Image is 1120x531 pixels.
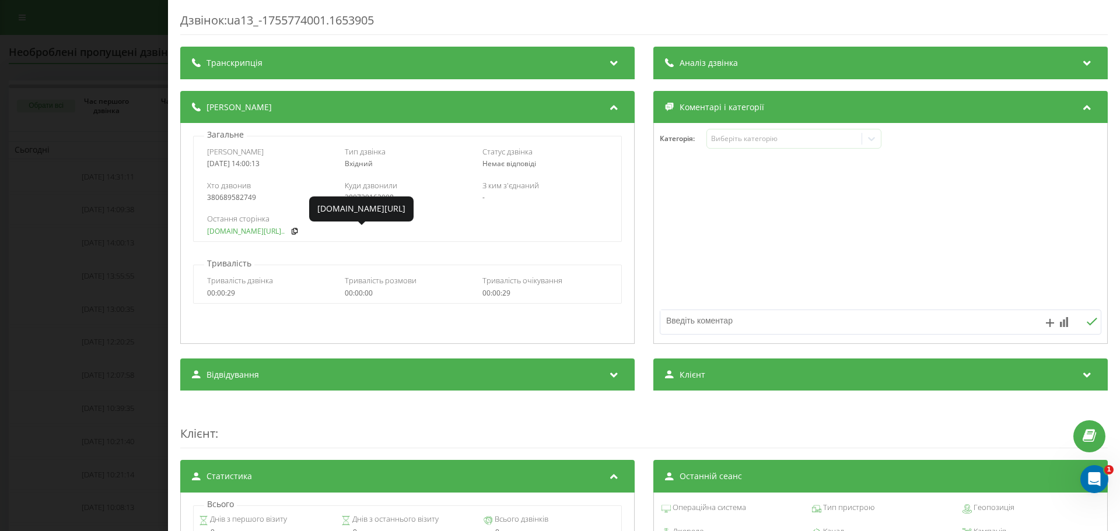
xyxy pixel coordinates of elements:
div: : [180,402,1108,448]
div: - [482,194,608,202]
span: Тривалість розмови [345,275,416,286]
span: Геопозиція [972,502,1014,514]
span: Транскрипція [206,57,262,69]
span: Днів з першого візиту [208,514,287,525]
span: Куди дзвонили [345,180,397,191]
span: Немає відповіді [482,159,536,168]
div: [DATE] 14:00:13 [207,160,332,168]
span: Остання сторінка [207,213,269,224]
span: Статистика [206,470,252,482]
iframe: Intercom live chat [1080,465,1108,493]
span: Клієнт [680,369,705,381]
p: Тривалість [204,258,254,269]
div: Виберіть категорію [711,134,857,143]
div: 00:00:00 [345,289,470,297]
div: 380689582749 [207,194,332,202]
span: 1 [1104,465,1114,474]
span: Коментарі і категорії [680,101,764,113]
span: Останній сеанс [680,470,742,482]
span: Відвідування [206,369,259,381]
span: Вхідний [345,159,373,168]
div: 380739163098 [345,194,470,202]
span: З ким з'єднаний [482,180,539,191]
h4: Категорія : [660,135,706,143]
span: Тривалість дзвінка [207,275,273,286]
span: [PERSON_NAME] [207,146,264,157]
div: Дзвінок : ua13_-1755774001.1653905 [180,12,1108,35]
span: Тип дзвінка [345,146,386,157]
p: Загальне [204,129,247,140]
span: Аналіз дзвінка [680,57,738,69]
div: 00:00:29 [482,289,608,297]
span: Хто дзвонив [207,180,251,191]
span: [PERSON_NAME] [206,101,272,113]
span: Операційна система [671,502,746,514]
p: Всього [204,498,237,510]
div: 00:00:29 [207,289,332,297]
span: Тип пристрою [821,502,874,514]
span: Днів з останнього візиту [351,514,439,525]
div: [DOMAIN_NAME][URL] [317,203,405,214]
span: Клієнт [180,425,215,441]
a: [DOMAIN_NAME][URL].. [207,227,285,235]
span: Статус дзвінка [482,146,533,157]
span: Всього дзвінків [493,514,548,525]
span: Тривалість очікування [482,275,562,286]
